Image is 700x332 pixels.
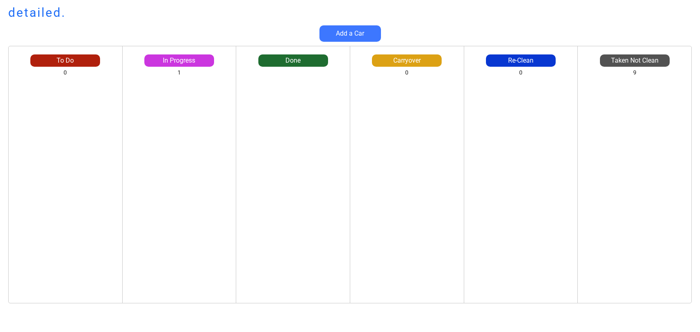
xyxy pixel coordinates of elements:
div: 9 [633,69,636,77]
div: Taken Not Clean [600,56,670,65]
h1: detailed. [8,4,66,21]
div: Done [258,56,328,65]
div: Re-Clean [486,56,556,65]
div: In Progress [144,56,214,65]
div: 0 [519,69,522,77]
button: Add a Car [319,25,381,42]
div: 0 [64,69,67,77]
div: 0 [405,69,408,77]
div: 1 [178,69,181,77]
div: Carryover [372,56,442,65]
div: To Do [30,56,100,65]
